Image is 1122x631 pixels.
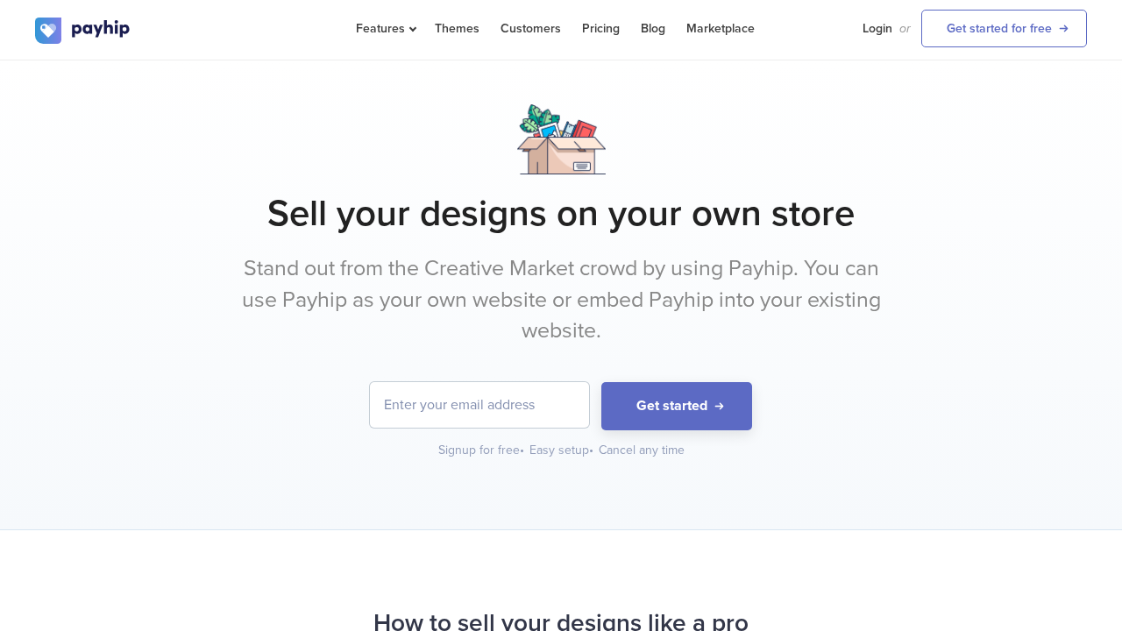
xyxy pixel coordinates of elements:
[35,18,131,44] img: logo.svg
[438,442,526,459] div: Signup for free
[232,253,890,347] p: Stand out from the Creative Market crowd by using Payhip. You can use Payhip as your own website ...
[601,382,752,430] button: Get started
[921,10,1087,47] a: Get started for free
[517,104,606,174] img: box.png
[529,442,595,459] div: Easy setup
[370,382,589,428] input: Enter your email address
[520,443,524,457] span: •
[356,21,414,36] span: Features
[35,192,1087,236] h1: Sell your designs on your own store
[599,442,685,459] div: Cancel any time
[589,443,593,457] span: •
